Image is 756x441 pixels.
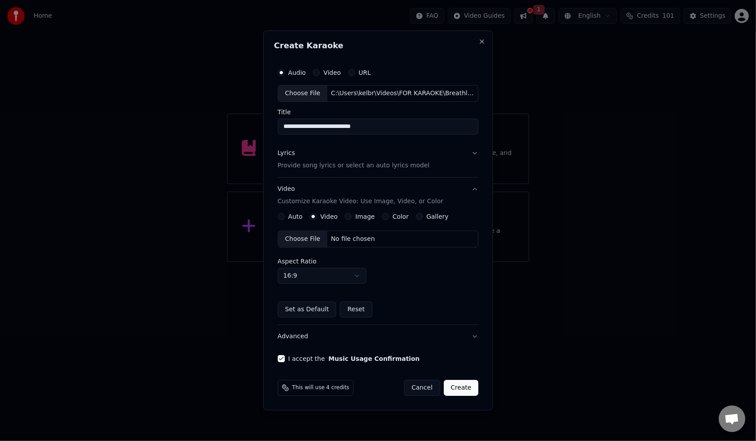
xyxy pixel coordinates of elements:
[355,213,375,220] label: Image
[278,149,295,158] div: Lyrics
[426,213,449,220] label: Gallery
[278,213,479,325] div: VideoCustomize Karaoke Video: Use Image, Video, or Color
[278,302,337,317] button: Set as Default
[288,70,306,76] label: Audio
[324,70,341,76] label: Video
[392,213,409,220] label: Color
[359,70,371,76] label: URL
[278,197,443,206] p: Customize Karaoke Video: Use Image, Video, or Color
[329,356,420,362] button: I accept the
[288,213,303,220] label: Auto
[278,178,479,213] button: VideoCustomize Karaoke Video: Use Image, Video, or Color
[274,42,482,50] h2: Create Karaoke
[278,258,479,264] label: Aspect Ratio
[278,185,443,206] div: Video
[278,231,328,247] div: Choose File
[278,85,328,101] div: Choose File
[278,142,479,177] button: LyricsProvide song lyrics or select an auto lyrics model
[444,380,479,396] button: Create
[278,161,430,170] p: Provide song lyrics or select an auto lyrics model
[320,213,337,220] label: Video
[404,380,440,396] button: Cancel
[327,89,478,98] div: C:\Users\kelbr\Videos\FOR KARAOKE\Breathless - The Corrs Karaoke.wav
[327,235,378,244] div: No file chosen
[278,109,479,115] label: Title
[288,356,420,362] label: I accept the
[278,325,479,348] button: Advanced
[292,384,349,391] span: This will use 4 credits
[340,302,372,317] button: Reset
